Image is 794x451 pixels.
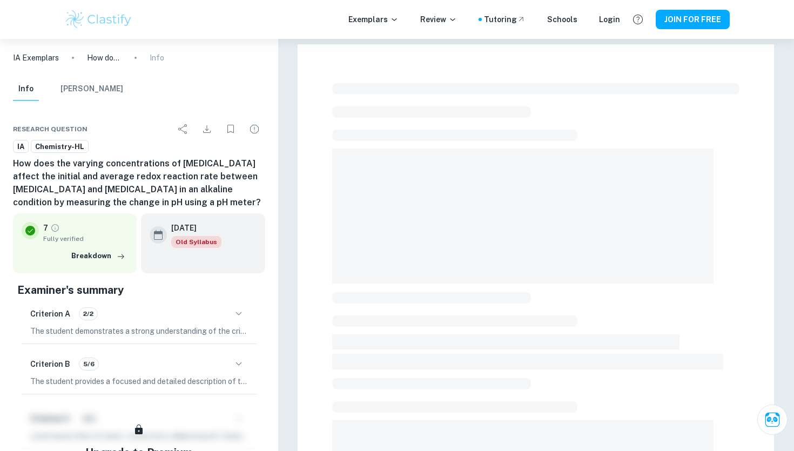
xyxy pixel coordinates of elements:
span: IA [14,142,28,152]
div: Report issue [244,118,265,140]
button: JOIN FOR FREE [656,10,730,29]
h5: Examiner's summary [17,282,261,298]
div: Share [172,118,194,140]
span: Fully verified [43,234,128,244]
span: Old Syllabus [171,236,221,248]
h6: How does the varying concentrations of [MEDICAL_DATA] affect the initial and average redox reacti... [13,157,265,209]
span: Research question [13,124,88,134]
span: 5/6 [79,359,98,369]
a: Grade fully verified [50,223,60,233]
button: [PERSON_NAME] [60,77,123,101]
a: IA [13,140,29,153]
a: Tutoring [484,14,526,25]
button: Ask Clai [757,405,788,435]
p: 7 [43,222,48,234]
p: How does the varying concentrations of [MEDICAL_DATA] affect the initial and average redox reacti... [87,52,122,64]
p: The student demonstrates a strong understanding of the criteria for the choice of topic and resea... [30,325,248,337]
a: Chemistry-HL [31,140,89,153]
div: Starting from the May 2025 session, the Chemistry IA requirements have changed. It's OK to refer ... [171,236,221,248]
div: Bookmark [220,118,241,140]
h6: Criterion A [30,308,70,320]
button: Help and Feedback [629,10,647,29]
p: Info [150,52,164,64]
a: Schools [547,14,577,25]
h6: [DATE] [171,222,213,234]
button: Info [13,77,39,101]
div: Download [196,118,218,140]
p: Exemplars [348,14,399,25]
p: The student provides a focused and detailed description of the main topic in the body of the Intr... [30,375,248,387]
span: Chemistry-HL [31,142,88,152]
img: Clastify logo [64,9,133,30]
p: Review [420,14,457,25]
span: 2/2 [79,309,97,319]
button: Breakdown [69,248,128,264]
a: IA Exemplars [13,52,59,64]
a: Login [599,14,620,25]
h6: Criterion B [30,358,70,370]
